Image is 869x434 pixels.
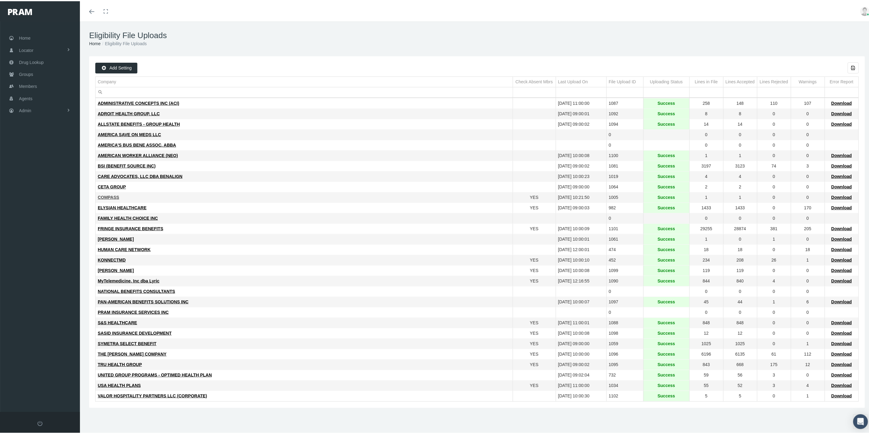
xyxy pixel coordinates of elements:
span: Download [831,392,852,397]
td: 0 [791,181,825,191]
td: 12 [689,327,723,337]
td: 0 [791,139,825,149]
a: Home [89,40,101,45]
span: CARE ADVOCATES, LLC DBA BENALIGN [98,173,183,178]
td: [DATE] 09:00:03 [556,202,606,212]
td: 0 [606,306,643,317]
td: 208 [723,254,757,264]
td: 12 [723,327,757,337]
span: Download [831,319,852,324]
td: YES [513,191,556,202]
td: 0 [791,108,825,118]
td: 1101 [606,223,643,233]
td: [DATE] 09:00:00 [556,337,606,348]
td: 56 [723,369,757,379]
span: Download [831,162,852,167]
td: 0 [791,285,825,296]
td: Success [643,118,689,128]
td: 110 [757,97,791,108]
li: Eligibility File Uploads [101,39,147,46]
td: Filter cell [96,86,513,97]
span: ADROIT HEALTH GROUP, LLC [98,110,160,115]
span: ADMINISTRATIVE CONCEPTS INC (ACI) [98,100,179,105]
td: 848 [723,317,757,327]
span: Home [19,31,30,43]
td: 0 [791,128,825,139]
span: Agents [19,92,33,103]
td: Success [643,254,689,264]
td: [DATE] 10:00:08 [556,264,606,275]
span: Download [831,173,852,178]
td: Column Last Upload On [556,76,606,86]
td: 4 [757,275,791,285]
td: 8 [723,108,757,118]
td: 45 [689,296,723,306]
div: Check Absent Mbrs [515,78,553,84]
td: [DATE] 09:02:04 [556,369,606,379]
td: 0 [791,212,825,223]
td: 848 [689,317,723,327]
td: 3 [791,160,825,170]
td: 1061 [606,233,643,243]
td: 1094 [606,118,643,128]
div: Last Upload On [558,78,588,84]
span: Download [831,256,852,261]
td: 0 [606,285,643,296]
td: YES [513,379,556,390]
td: 119 [689,264,723,275]
td: 5 [723,390,757,400]
span: Download [831,267,852,272]
span: USA HEALTH PLANS [98,382,141,387]
div: Export all data to Excel [848,61,859,72]
td: Success [643,390,689,400]
td: 0 [757,191,791,202]
td: 1102 [606,390,643,400]
td: 28874 [723,223,757,233]
td: 0 [723,212,757,223]
td: 0 [757,390,791,400]
span: Locator [19,43,34,55]
td: 0 [791,369,825,379]
td: Success [643,108,689,118]
span: SASID INSURANCE DEVELOPMENT [98,329,172,334]
span: Download [831,152,852,157]
td: 1092 [606,108,643,118]
td: 1095 [606,358,643,369]
td: 1 [791,390,825,400]
td: Success [643,337,689,348]
td: 1088 [606,317,643,327]
div: Lines Rejected [760,78,788,84]
span: THE [PERSON_NAME] COMPANY [98,350,167,355]
td: Column Warnings [791,76,825,86]
td: 0 [791,327,825,337]
span: [PERSON_NAME] [98,235,134,240]
div: Add Setting [95,61,137,72]
td: 0 [723,128,757,139]
td: 0 [606,139,643,149]
td: 1025 [689,337,723,348]
td: 12 [791,358,825,369]
td: 1097 [606,296,643,306]
span: Add Setting [109,64,132,69]
span: [PERSON_NAME] [98,267,134,272]
input: Filter cell [96,86,513,96]
td: 0 [757,337,791,348]
td: 1 [689,233,723,243]
div: Open Intercom Messenger [853,413,868,428]
td: 0 [689,306,723,317]
td: 0 [723,233,757,243]
td: 0 [791,233,825,243]
td: 0 [689,139,723,149]
td: 0 [791,118,825,128]
td: 5 [689,390,723,400]
td: 0 [689,212,723,223]
span: Admin [19,104,31,115]
td: Column Lines Accepted [723,76,757,86]
td: YES [513,254,556,264]
td: 1098 [606,327,643,337]
td: [DATE] 10:00:09 [556,223,606,233]
td: 0 [757,327,791,337]
td: 52 [723,379,757,390]
td: [DATE] 10:00:08 [556,327,606,337]
span: Download [831,120,852,125]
